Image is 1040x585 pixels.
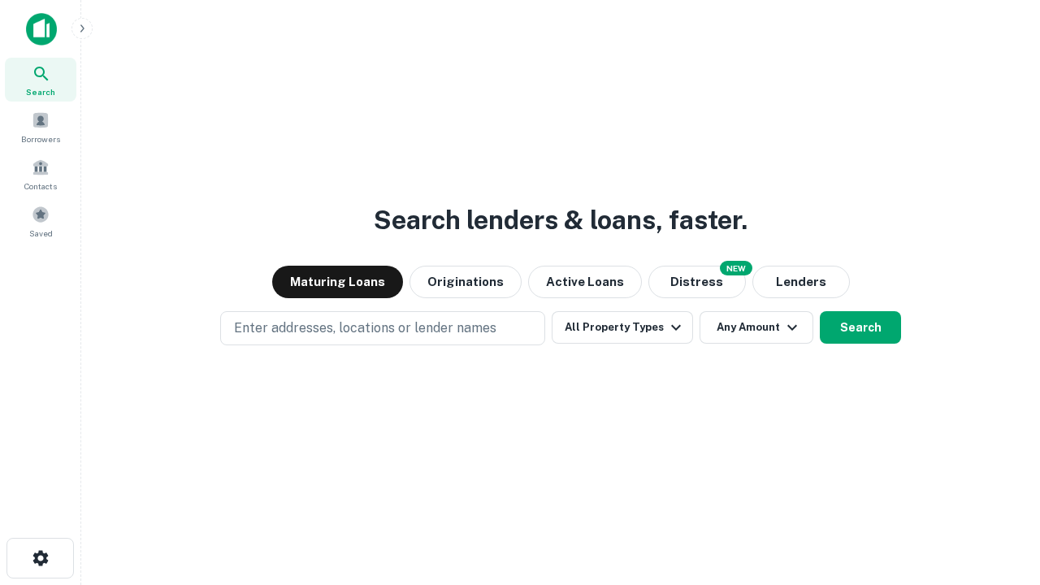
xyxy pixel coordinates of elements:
[752,266,850,298] button: Lenders
[5,105,76,149] a: Borrowers
[21,132,60,145] span: Borrowers
[720,261,752,275] div: NEW
[26,85,55,98] span: Search
[552,311,693,344] button: All Property Types
[5,58,76,102] a: Search
[5,199,76,243] a: Saved
[5,152,76,196] a: Contacts
[959,455,1040,533] iframe: Chat Widget
[700,311,813,344] button: Any Amount
[272,266,403,298] button: Maturing Loans
[220,311,545,345] button: Enter addresses, locations or lender names
[24,180,57,193] span: Contacts
[29,227,53,240] span: Saved
[409,266,522,298] button: Originations
[648,266,746,298] button: Search distressed loans with lien and other non-mortgage details.
[374,201,747,240] h3: Search lenders & loans, faster.
[26,13,57,45] img: capitalize-icon.png
[820,311,901,344] button: Search
[528,266,642,298] button: Active Loans
[234,318,496,338] p: Enter addresses, locations or lender names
